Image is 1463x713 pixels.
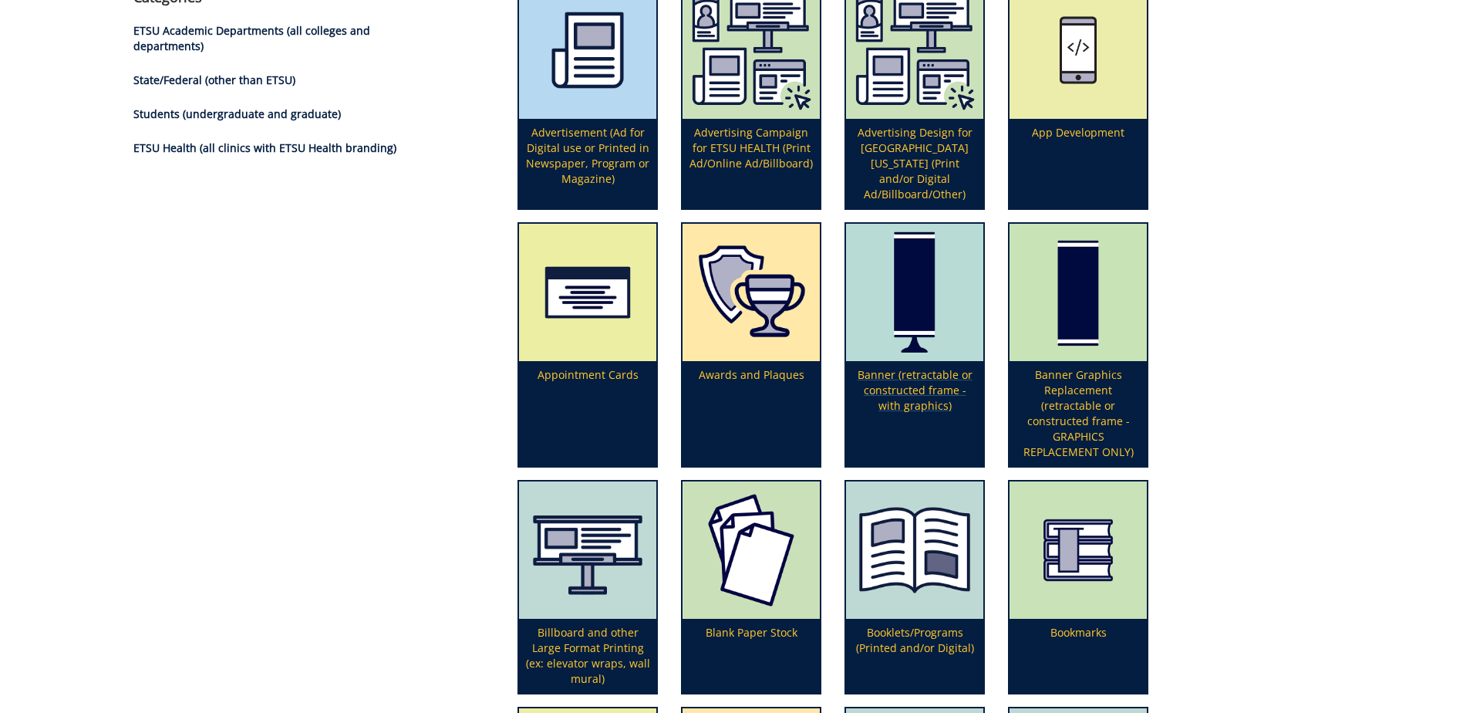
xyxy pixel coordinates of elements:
[133,140,396,155] a: ETSU Health (all clinics with ETSU Health branding)
[683,224,820,466] a: Awards and Plaques
[683,119,820,208] p: Advertising Campaign for ETSU HEALTH (Print Ad/Online Ad/Billboard)
[1010,619,1147,693] p: Bookmarks
[1010,482,1147,693] a: Bookmarks
[846,119,983,208] p: Advertising Design for [GEOGRAPHIC_DATA][US_STATE] (Print and/or Digital Ad/Billboard/Other)
[1010,224,1147,361] img: graphics-only-banner-5949222f1cdc31.93524894.png
[519,224,656,361] img: appointment%20cards-6556843a9f7d00.21763534.png
[683,482,820,693] a: Blank Paper Stock
[846,619,983,693] p: Booklets/Programs (Printed and/or Digital)
[519,119,656,208] p: Advertisement (Ad for Digital use or Printed in Newspaper, Program or Magazine)
[1010,119,1147,208] p: App Development
[683,619,820,693] p: Blank Paper Stock
[519,482,656,619] img: canvas-5fff48368f7674.25692951.png
[133,106,341,121] a: Students (undergraduate and graduate)
[846,482,983,619] img: booklet%20or%20program-655684906987b4.38035964.png
[846,224,983,361] img: retractable-banner-59492b401f5aa8.64163094.png
[133,73,295,87] a: State/Federal (other than ETSU)
[519,482,656,693] a: Billboard and other Large Format Printing (ex: elevator wraps, wall mural)
[846,224,983,466] a: Banner (retractable or constructed frame - with graphics)
[519,361,656,466] p: Appointment Cards
[846,482,983,693] a: Booklets/Programs (Printed and/or Digital)
[1010,361,1147,466] p: Banner Graphics Replacement (retractable or constructed frame - GRAPHICS REPLACEMENT ONLY)
[133,23,370,53] a: ETSU Academic Departments (all colleges and departments)
[846,361,983,466] p: Banner (retractable or constructed frame - with graphics)
[683,224,820,361] img: plaques-5a7339fccbae09.63825868.png
[1010,482,1147,619] img: bookmarks-655684c13eb552.36115741.png
[1010,224,1147,466] a: Banner Graphics Replacement (retractable or constructed frame - GRAPHICS REPLACEMENT ONLY)
[683,361,820,466] p: Awards and Plaques
[519,619,656,693] p: Billboard and other Large Format Printing (ex: elevator wraps, wall mural)
[683,482,820,619] img: blank%20paper-65568471efb8f2.36674323.png
[519,224,656,466] a: Appointment Cards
